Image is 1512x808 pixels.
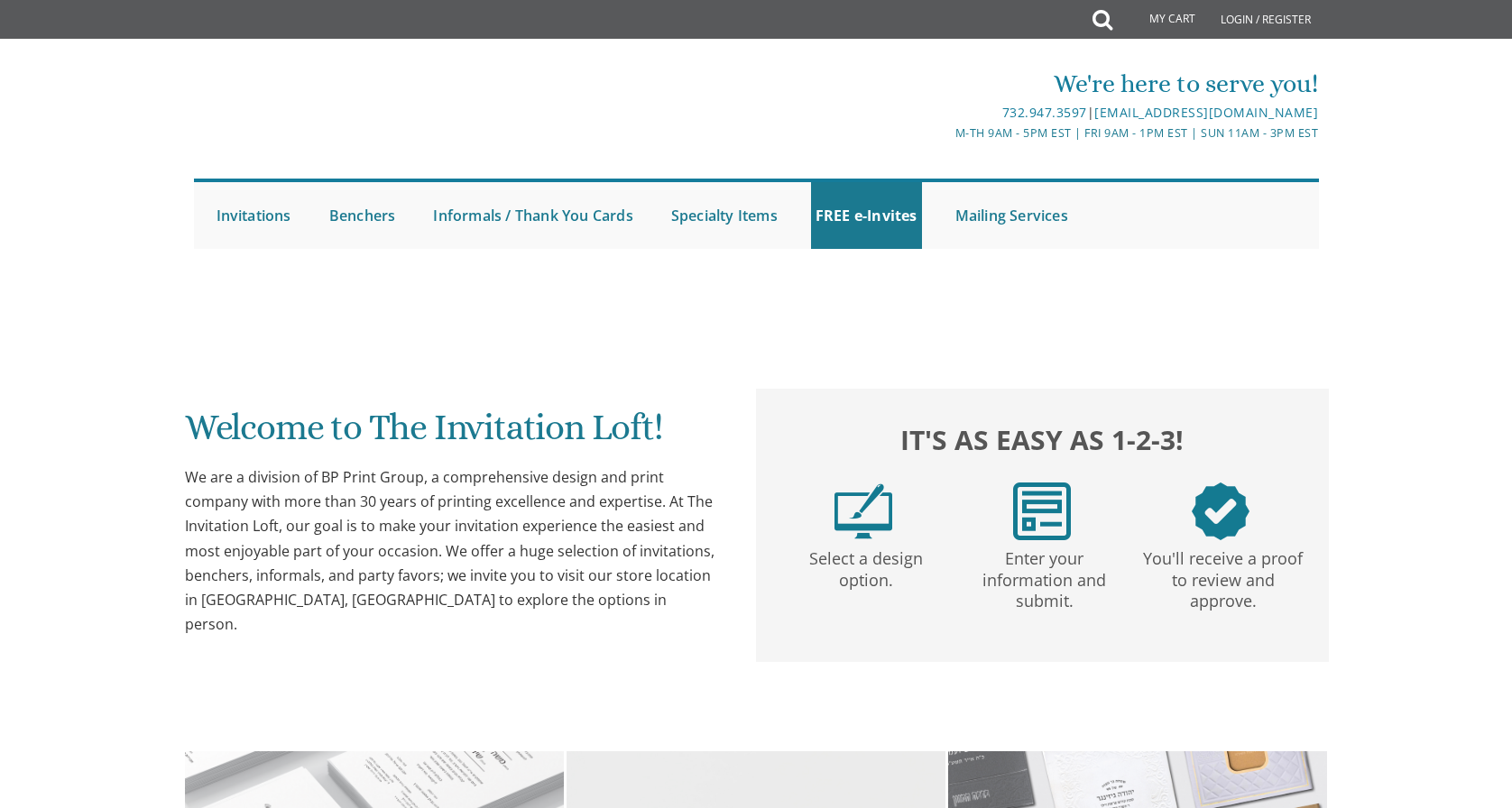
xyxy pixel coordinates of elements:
img: step1.png [834,482,892,540]
a: Specialty Items [667,182,782,249]
a: 732.947.3597 [1002,104,1087,121]
div: M-Th 9am - 5pm EST | Fri 9am - 1pm EST | Sun 11am - 3pm EST [569,124,1318,142]
div: | [569,102,1318,124]
a: Benchers [325,182,401,249]
a: [EMAIL_ADDRESS][DOMAIN_NAME] [1094,104,1318,121]
p: You'll receive a proof to review and approve. [1138,540,1309,612]
a: My Cart [1111,2,1208,38]
a: Mailing Services [951,182,1073,249]
img: step3.png [1192,482,1249,540]
div: We're here to serve you! [569,66,1318,102]
a: Informals / Thank You Cards [429,182,637,249]
h2: It's as easy as 1-2-3! [774,419,1310,460]
a: FREE e-Invites [811,182,922,249]
a: Invitations [212,182,296,249]
img: step2.png [1013,482,1071,540]
div: We are a division of BP Print Group, a comprehensive design and print company with more than 30 y... [185,465,721,637]
p: Select a design option. [780,540,952,592]
p: Enter your information and submit. [959,540,1130,612]
h1: Welcome to The Invitation Loft! [185,408,721,461]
